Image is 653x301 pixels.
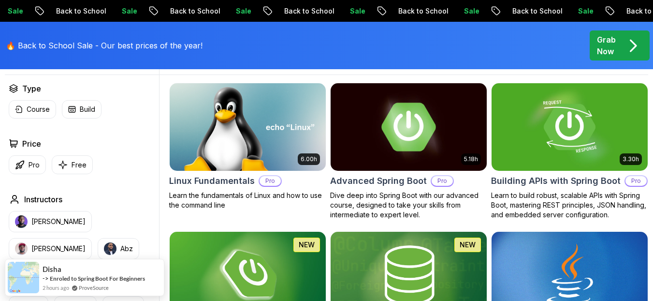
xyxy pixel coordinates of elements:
h2: Linux Fundamentals [169,174,255,188]
p: Pro [260,176,281,186]
p: NEW [460,240,476,250]
img: instructor img [104,242,116,255]
p: Sale [109,6,140,16]
p: Sale [337,6,368,16]
p: Dive deep into Spring Boot with our advanced course, designed to take your skills from intermedia... [330,191,487,220]
p: Sale [565,6,596,16]
a: Building APIs with Spring Boot card3.30hBuilding APIs with Spring BootProLearn to build robust, s... [491,83,648,220]
button: instructor img[PERSON_NAME] [9,238,92,259]
p: [PERSON_NAME] [31,217,86,226]
p: Back to School [385,6,451,16]
p: Pro [29,160,40,170]
p: Back to School [157,6,223,16]
button: Build [62,100,102,119]
img: provesource social proof notification image [8,262,39,293]
p: Grab Now [597,34,616,57]
h2: Price [22,138,41,150]
p: Pro [625,176,647,186]
button: instructor img[PERSON_NAME] [9,211,92,232]
a: Advanced Spring Boot card5.18hAdvanced Spring BootProDive deep into Spring Boot with our advanced... [330,83,487,220]
a: Enroled to Spring Boot For Beginners [50,275,145,282]
p: NEW [299,240,315,250]
p: Learn to build robust, scalable APIs with Spring Boot, mastering REST principles, JSON handling, ... [491,191,648,220]
h2: Instructors [24,194,62,205]
p: Sale [451,6,482,16]
a: Linux Fundamentals card6.00hLinux FundamentalsProLearn the fundamentals of Linux and how to use t... [169,83,326,210]
p: 6.00h [301,155,317,163]
h2: Building APIs with Spring Boot [491,174,621,188]
h2: Type [22,83,41,94]
p: Free [72,160,87,170]
button: Pro [9,155,46,174]
p: 3.30h [623,155,639,163]
img: Linux Fundamentals card [170,83,326,171]
a: ProveSource [79,284,109,292]
p: Back to School [43,6,109,16]
img: Advanced Spring Boot card [327,81,491,173]
img: instructor img [15,215,28,228]
p: Pro [432,176,453,186]
img: Building APIs with Spring Boot card [492,83,648,171]
p: Back to School [271,6,337,16]
p: Back to School [499,6,565,16]
img: instructor img [15,242,28,255]
p: Learn the fundamentals of Linux and how to use the command line [169,191,326,210]
h2: Advanced Spring Boot [330,174,427,188]
p: Abz [120,244,133,254]
p: 5.18h [464,155,478,163]
span: -> [43,274,49,282]
span: 2 hours ago [43,284,69,292]
button: Free [52,155,93,174]
p: Build [80,105,95,114]
p: [PERSON_NAME] [31,244,86,254]
p: Course [27,105,50,114]
button: instructor imgAbz [98,238,139,259]
p: 🔥 Back to School Sale - Our best prices of the year! [6,40,203,51]
span: Disha [43,265,61,273]
p: Sale [223,6,254,16]
button: Course [9,100,56,119]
